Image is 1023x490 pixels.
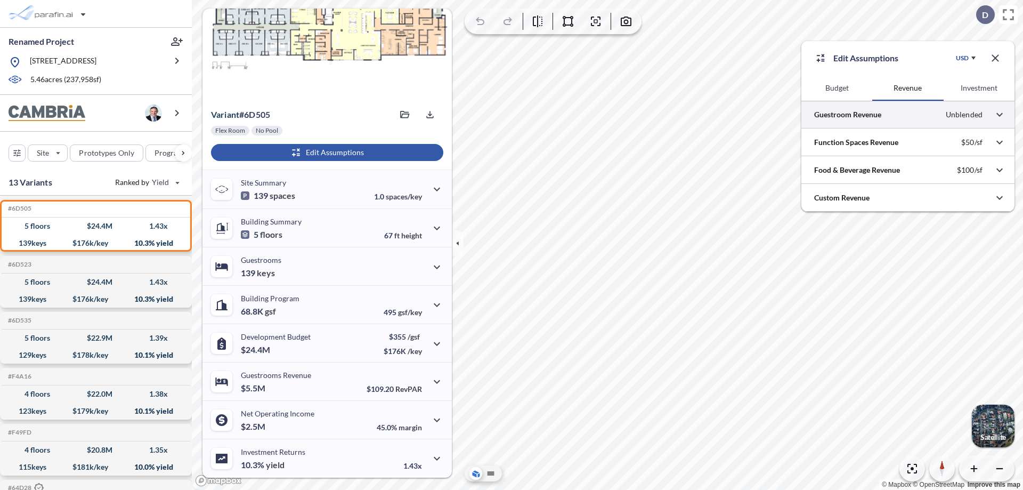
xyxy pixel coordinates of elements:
p: Function Spaces Revenue [814,137,898,148]
p: Site Summary [241,178,286,187]
p: 139 [241,190,295,201]
span: spaces/key [386,192,422,201]
div: USD [956,54,969,62]
span: ft [394,231,400,240]
h5: Click to copy the code [6,205,31,212]
span: spaces [270,190,295,201]
a: OpenStreetMap [913,481,964,488]
button: Aerial View [469,467,482,480]
p: $100/sf [957,165,983,175]
p: 5.46 acres ( 237,958 sf) [30,74,101,86]
p: D [982,10,988,20]
p: $5.5M [241,383,267,393]
span: /gsf [408,332,420,341]
img: BrandImage [9,105,85,122]
button: Prototypes Only [70,144,143,162]
h5: Click to copy the code [6,261,31,268]
p: 45.0% [377,423,422,432]
p: [STREET_ADDRESS] [30,55,96,69]
span: gsf/key [398,308,422,317]
p: Building Summary [241,217,302,226]
button: Revenue [872,75,943,101]
p: $2.5M [241,421,267,432]
p: Food & Beverage Revenue [814,165,900,175]
p: Program [155,148,184,158]
span: margin [399,423,422,432]
img: Switcher Image [972,405,1014,447]
p: $355 [384,332,422,341]
p: 13 Variants [9,176,52,189]
p: Building Program [241,294,299,303]
button: Edit Assumptions [211,144,443,161]
p: $50/sf [961,138,983,147]
span: Variant [211,109,239,119]
button: Site Plan [484,467,497,480]
a: Mapbox homepage [195,475,242,487]
p: 139 [241,268,275,278]
h5: Click to copy the code [6,317,31,324]
p: 495 [384,308,422,317]
p: Development Budget [241,332,311,341]
span: gsf [265,306,276,317]
p: $24.4M [241,344,272,355]
button: Ranked by Yield [107,174,186,191]
p: 67 [384,231,422,240]
p: 1.0 [374,192,422,201]
span: yield [266,460,285,470]
a: Improve this map [968,481,1020,488]
p: # 6d505 [211,109,270,120]
button: Budget [801,75,872,101]
p: Investment Returns [241,447,305,456]
span: floors [260,229,282,240]
span: RevPAR [395,384,422,393]
button: Program [145,144,203,162]
span: height [401,231,422,240]
p: Custom Revenue [814,192,870,203]
p: 10.3% [241,460,285,470]
h5: Click to copy the code [6,373,31,380]
button: Site [28,144,68,162]
p: Guestrooms [241,255,281,264]
span: keys [257,268,275,278]
p: Net Operating Income [241,409,314,418]
p: $176K [384,347,422,356]
p: Guestrooms Revenue [241,371,311,380]
button: Investment [944,75,1014,101]
p: Flex Room [215,126,245,135]
span: /key [408,347,422,356]
img: user logo [145,105,162,122]
p: Edit Assumptions [833,52,898,65]
button: Switcher ImageSatellite [972,405,1014,447]
p: Site [37,148,49,158]
p: Satellite [980,433,1006,441]
p: Renamed Project [9,36,74,47]
h5: Click to copy the code [6,429,31,436]
p: Prototypes Only [79,148,134,158]
p: 5 [241,229,282,240]
p: No Pool [256,126,278,135]
p: 68.8K [241,306,276,317]
p: $109.20 [367,384,422,393]
p: 1.43x [403,461,422,470]
a: Mapbox [882,481,911,488]
span: Yield [152,177,169,188]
